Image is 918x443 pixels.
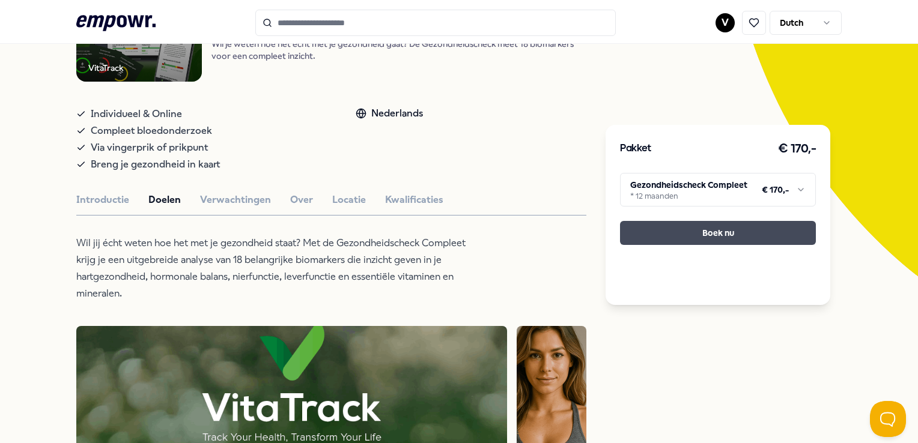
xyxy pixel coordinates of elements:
[76,192,129,208] button: Introductie
[356,106,423,121] div: Nederlands
[91,122,212,139] span: Compleet bloedonderzoek
[255,10,616,36] input: Search for products, categories or subcategories
[76,235,467,302] p: Wil jij écht weten hoe het met je gezondheid staat? Met de Gezondheidscheck Compleet krijg je een...
[200,192,271,208] button: Verwachtingen
[332,192,366,208] button: Locatie
[91,156,220,173] span: Breng je gezondheid in kaart
[620,141,651,157] h3: Pakket
[91,139,208,156] span: Via vingerprik of prikpunt
[88,61,123,74] div: VitaTrack
[290,192,313,208] button: Over
[91,106,182,122] span: Individueel & Online
[620,221,816,245] button: Boek nu
[148,192,181,208] button: Doelen
[211,38,586,62] p: Wil je weten hoe het écht met je gezondheid gaat? De Gezondheidscheck meet 18 biomarkers voor een...
[778,139,816,158] h3: € 170,-
[870,401,906,437] iframe: Help Scout Beacon - Open
[385,192,443,208] button: Kwalificaties
[716,13,735,32] button: V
